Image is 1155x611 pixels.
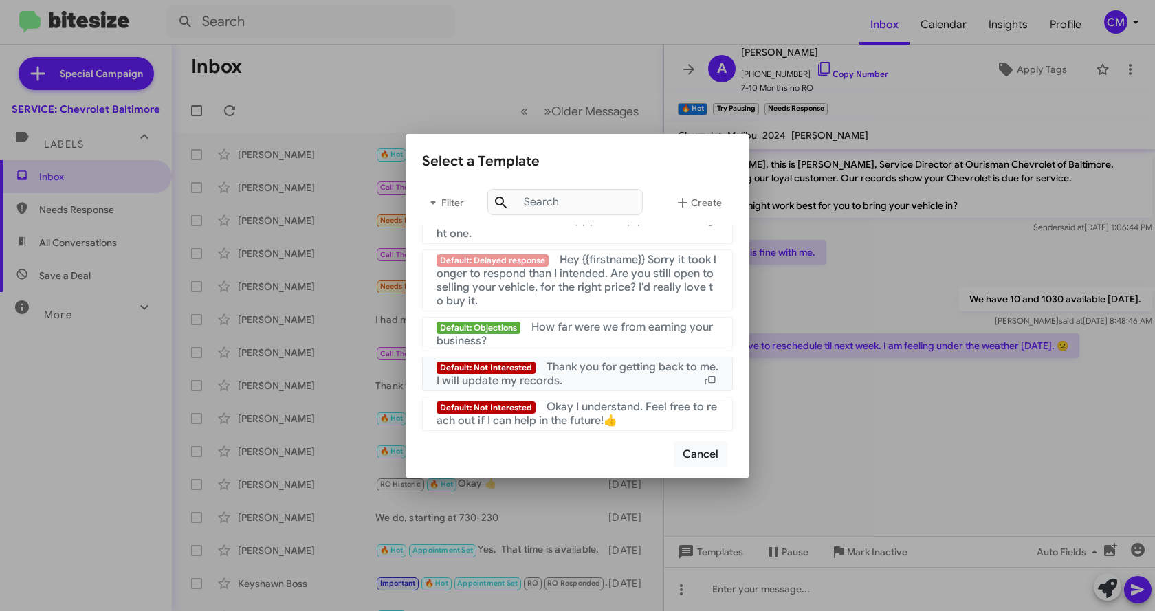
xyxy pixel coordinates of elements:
button: Filter [422,186,466,219]
span: Filter [422,190,466,215]
span: Default: Delayed response [437,254,549,267]
span: How far were we from earning your business? [437,320,713,348]
span: Thank you for getting back to me. I will update my records. [437,360,718,388]
span: Hey {{firstname}} Sorry it took longer to respond than I intended. Are you still open to selling ... [437,253,716,308]
button: Create [663,186,733,219]
span: Default: Not Interested [437,362,536,374]
span: Default: Not Interested [437,401,536,414]
span: Create [674,190,722,215]
input: Search [487,189,643,215]
div: Select a Template [422,151,733,173]
span: Default: Objections [437,322,520,334]
button: Cancel [674,441,727,467]
span: Okay I understand. Feel free to reach out if I can help in the future!👍 [437,400,717,427]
